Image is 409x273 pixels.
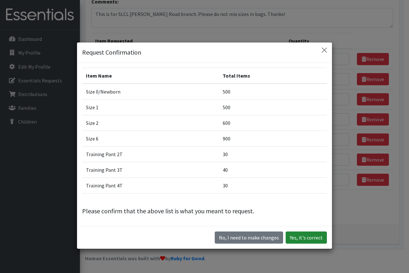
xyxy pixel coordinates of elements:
[219,84,327,100] td: 500
[215,231,283,244] button: No I need to make changes
[82,68,219,84] th: Item Name
[82,48,141,57] h5: Request Confirmation
[82,206,327,216] p: Please confirm that the above list is what you meant to request.
[219,115,327,131] td: 600
[219,99,327,115] td: 500
[219,178,327,193] td: 30
[82,131,219,146] td: Size 6
[82,178,219,193] td: Training Pant 4T
[82,115,219,131] td: Size 2
[82,162,219,178] td: Training Pant 3T
[219,162,327,178] td: 40
[219,146,327,162] td: 30
[219,68,327,84] th: Total Items
[82,84,219,100] td: Size 0/Newborn
[82,99,219,115] td: Size 1
[286,231,327,244] button: Yes, it's correct
[219,131,327,146] td: 900
[82,146,219,162] td: Training Pant 2T
[319,45,329,55] button: Close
